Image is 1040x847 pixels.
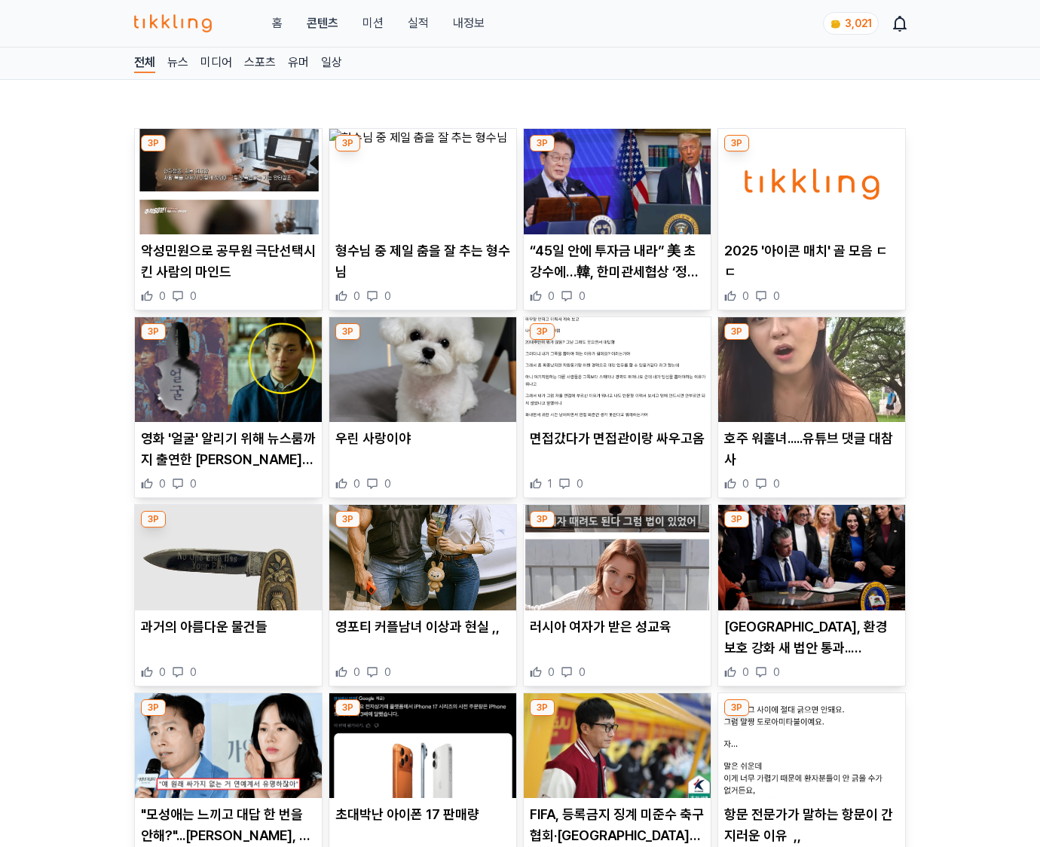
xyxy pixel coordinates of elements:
[523,504,711,686] div: 3P 러시아 여자가 받은 성교육 러시아 여자가 받은 성교육 0 0
[141,699,166,716] div: 3P
[335,511,360,527] div: 3P
[524,317,711,423] img: 면접갔다가 면접관이랑 싸우고옴
[384,476,391,491] span: 0
[548,665,555,680] span: 0
[530,323,555,340] div: 3P
[288,54,309,73] a: 유머
[141,428,316,470] p: 영화 '얼굴' 알리기 위해 뉴스룸까지 출연한 [PERSON_NAME]? 관람 리얼 후기 총정리 (+다시보기, 스포, 평점, 해석, 줄거리)
[141,511,166,527] div: 3P
[384,665,391,680] span: 0
[353,476,360,491] span: 0
[335,323,360,340] div: 3P
[190,665,197,680] span: 0
[724,240,899,283] p: 2025 '아이콘 매치' 골 모음 ㄷㄷ
[724,511,749,527] div: 3P
[823,12,876,35] a: coin 3,021
[530,804,705,846] p: FIFA, 등록금지 징계 미준수 축구협회·[GEOGRAPHIC_DATA]에 징계 통보(종합)
[530,428,705,449] p: 면접갔다가 면접관이랑 싸우고옴
[845,17,872,29] span: 3,021
[329,317,516,423] img: 우린 사랑이야
[742,289,749,304] span: 0
[773,476,780,491] span: 0
[717,128,906,310] div: 3P 2025 '아이콘 매치' 골 모음 ㄷㄷ 2025 '아이콘 매치' 골 모음 ㄷㄷ 0 0
[272,14,283,32] a: 홈
[134,128,323,310] div: 3P 악성민원으로 공무원 극단선택시킨 사람의 마인드 악성민원으로 공무원 극단선택시킨 사람의 마인드 0 0
[742,665,749,680] span: 0
[335,240,510,283] p: 형수님 중 제일 춤을 잘 추는 형수님
[384,289,391,304] span: 0
[523,316,711,499] div: 3P 면접갔다가 면접관이랑 싸우고옴 면접갔다가 면접관이랑 싸우고옴 1 0
[141,323,166,340] div: 3P
[335,428,510,449] p: 우린 사랑이야
[724,135,749,151] div: 3P
[329,504,517,686] div: 3P 영포티 커플남녀 이상과 현실 ,, 영포티 커플남녀 이상과 현실 ,, 0 0
[135,693,322,799] img: "모성애는 느끼고 대답 한 번을 안해?"...이병헌, 제작보고회 현장서 '손예진 인성' 폭로 '아역배우 홀대' 논란
[329,316,517,499] div: 3P 우린 사랑이야 우린 사랑이야 0 0
[548,289,555,304] span: 0
[408,14,429,32] a: 실적
[724,699,749,716] div: 3P
[134,14,212,32] img: 티끌링
[577,476,583,491] span: 0
[830,18,842,30] img: coin
[718,693,905,799] img: 항문 전문가가 말하는 항문이 간지러운 이유 ,,
[453,14,485,32] a: 내정보
[134,504,323,686] div: 3P 과거의 아름다운 물건들 과거의 아름다운 물건들 0 0
[724,616,899,659] p: [GEOGRAPHIC_DATA], 환경보호 강화 새 법안 통과.. [PERSON_NAME]의 환경정책 후퇴에 대항
[135,129,322,234] img: 악성민원으로 공무원 극단선택시킨 사람의 마인드
[200,54,232,73] a: 미디어
[579,665,586,680] span: 0
[530,135,555,151] div: 3P
[167,54,188,73] a: 뉴스
[141,135,166,151] div: 3P
[524,129,711,234] img: “45일 안에 투자금 내라” 美 초강수에…韓, 한미관세협상 ‘정면충돌’ 예고된 격돌(+러트닉, 트럼프 행정부, 논란)
[530,240,705,283] p: “45일 안에 투자금 내라” 美 초강수에…韓, 한미관세협상 ‘정면충돌’ 예고된 격돌(+러트닉, 트럼프 행정부, 논란)
[159,665,166,680] span: 0
[335,135,360,151] div: 3P
[329,129,516,234] img: 형수님 중 제일 춤을 잘 추는 형수님
[773,665,780,680] span: 0
[362,14,384,32] button: 미션
[141,240,316,283] p: 악성민원으로 공무원 극단선택시킨 사람의 마인드
[159,476,166,491] span: 0
[329,128,517,310] div: 3P 형수님 중 제일 춤을 잘 추는 형수님 형수님 중 제일 춤을 잘 추는 형수님 0 0
[717,316,906,499] div: 3P 호주 워홀녀.....유튜브 댓글 대참사 호주 워홀녀.....유튜브 댓글 대참사 0 0
[141,616,316,638] p: 과거의 아름다운 물건들
[134,316,323,499] div: 3P 영화 '얼굴' 알리기 위해 뉴스룸까지 출연한 박정민? 관람 리얼 후기 총정리 (+다시보기, 스포, 평점, 해석, 줄거리) 영화 '얼굴' 알리기 위해 뉴스룸까지 출연한 [...
[718,129,905,234] img: 2025 '아이콘 매치' 골 모음 ㄷㄷ
[244,54,276,73] a: 스포츠
[307,14,338,32] a: 콘텐츠
[724,804,899,846] p: 항문 전문가가 말하는 항문이 간지러운 이유 ,,
[190,476,197,491] span: 0
[335,804,510,825] p: 초대박난 아이폰 17 판매량
[329,505,516,610] img: 영포티 커플남녀 이상과 현실 ,,
[335,699,360,716] div: 3P
[353,289,360,304] span: 0
[159,289,166,304] span: 0
[329,693,516,799] img: 초대박난 아이폰 17 판매량
[530,511,555,527] div: 3P
[524,693,711,799] img: FIFA, 등록금지 징계 미준수 축구협회·광주에 징계 통보(종합)
[335,616,510,638] p: 영포티 커플남녀 이상과 현실 ,,
[190,289,197,304] span: 0
[321,54,342,73] a: 일상
[141,804,316,846] p: "모성애는 느끼고 대답 한 번을 안해?"...[PERSON_NAME], 제작보고회 현장서 '손예진 인성' 폭로 '아역배우 [PERSON_NAME]' 논란
[530,616,705,638] p: 러시아 여자가 받은 성교육
[524,505,711,610] img: 러시아 여자가 받은 성교육
[718,505,905,610] img: 캘리포니아주, 환경보호 강화 새 법안 통과.. 트럼프의 환경정책 후퇴에 대항
[353,665,360,680] span: 0
[135,505,322,610] img: 과거의 아름다운 물건들
[717,504,906,686] div: 3P 캘리포니아주, 환경보호 강화 새 법안 통과.. 트럼프의 환경정책 후퇴에 대항 [GEOGRAPHIC_DATA], 환경보호 강화 새 법안 통과.. [PERSON_NAME]의...
[718,317,905,423] img: 호주 워홀녀.....유튜브 댓글 대참사
[134,54,155,73] a: 전체
[724,323,749,340] div: 3P
[742,476,749,491] span: 0
[579,289,586,304] span: 0
[773,289,780,304] span: 0
[548,476,552,491] span: 1
[724,428,899,470] p: 호주 워홀녀.....유튜브 댓글 대참사
[523,128,711,310] div: 3P “45일 안에 투자금 내라” 美 초강수에…韓, 한미관세협상 ‘정면충돌’ 예고된 격돌(+러트닉, 트럼프 행정부, 논란) “45일 안에 투자금 내라” 美 초강수에…韓, 한미...
[135,317,322,423] img: 영화 '얼굴' 알리기 위해 뉴스룸까지 출연한 박정민? 관람 리얼 후기 총정리 (+다시보기, 스포, 평점, 해석, 줄거리)
[530,699,555,716] div: 3P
